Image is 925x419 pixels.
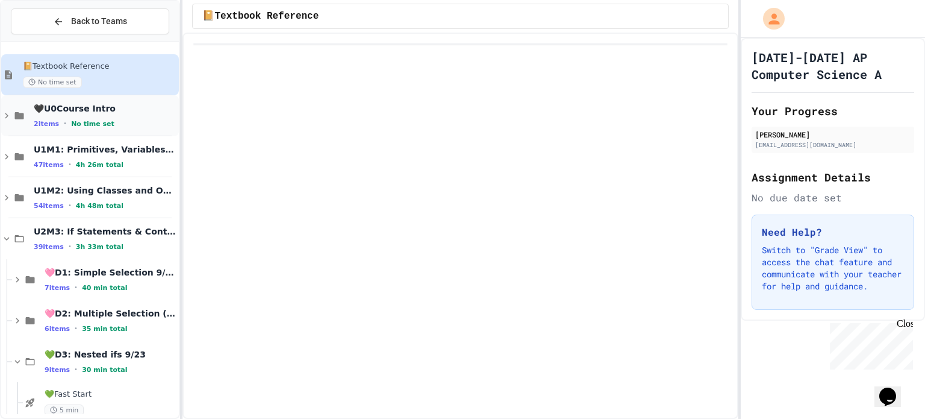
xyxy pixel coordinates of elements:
[752,49,914,83] h1: [DATE]-[DATE] AP Computer Science A
[762,225,904,239] h3: Need Help?
[762,244,904,292] p: Switch to "Grade View" to access the chat feature and communicate with your teacher for help and ...
[11,8,169,34] button: Back to Teams
[825,318,913,370] iframe: chat widget
[69,242,71,251] span: •
[752,191,914,205] div: No due date set
[755,140,911,150] div: [EMAIL_ADDRESS][DOMAIN_NAME]
[45,284,70,292] span: 7 items
[874,371,913,407] iframe: chat widget
[34,144,176,155] span: U1M1: Primitives, Variables, Basic I/O
[75,365,77,374] span: •
[45,389,176,400] span: 💚Fast Start
[69,160,71,169] span: •
[69,201,71,210] span: •
[82,325,127,333] span: 35 min total
[75,324,77,333] span: •
[82,284,127,292] span: 40 min total
[23,77,82,88] span: No time set
[45,349,176,360] span: 💚D3: Nested ifs 9/23
[34,185,176,196] span: U1M2: Using Classes and Objects
[75,283,77,292] span: •
[34,120,59,128] span: 2 items
[5,5,83,77] div: Chat with us now!Close
[34,161,64,169] span: 47 items
[34,226,176,237] span: U2M3: If Statements & Control Flow
[34,103,176,114] span: 🖤U0Course Intro
[45,325,70,333] span: 6 items
[752,102,914,119] h2: Your Progress
[45,267,176,278] span: 🩷D1: Simple Selection 9/19
[755,129,911,140] div: [PERSON_NAME]
[34,202,64,210] span: 54 items
[64,119,66,128] span: •
[45,405,84,416] span: 5 min
[23,61,176,72] span: 📔Textbook Reference
[71,120,114,128] span: No time set
[76,202,123,210] span: 4h 48m total
[752,169,914,186] h2: Assignment Details
[82,366,127,374] span: 30 min total
[76,161,123,169] span: 4h 26m total
[45,308,176,319] span: 🩷D2: Multiple Selection (else) 9/19
[76,243,123,251] span: 3h 33m total
[71,15,127,28] span: Back to Teams
[202,9,319,24] span: 📔Textbook Reference
[34,243,64,251] span: 39 items
[45,366,70,374] span: 9 items
[750,5,788,33] div: My Account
